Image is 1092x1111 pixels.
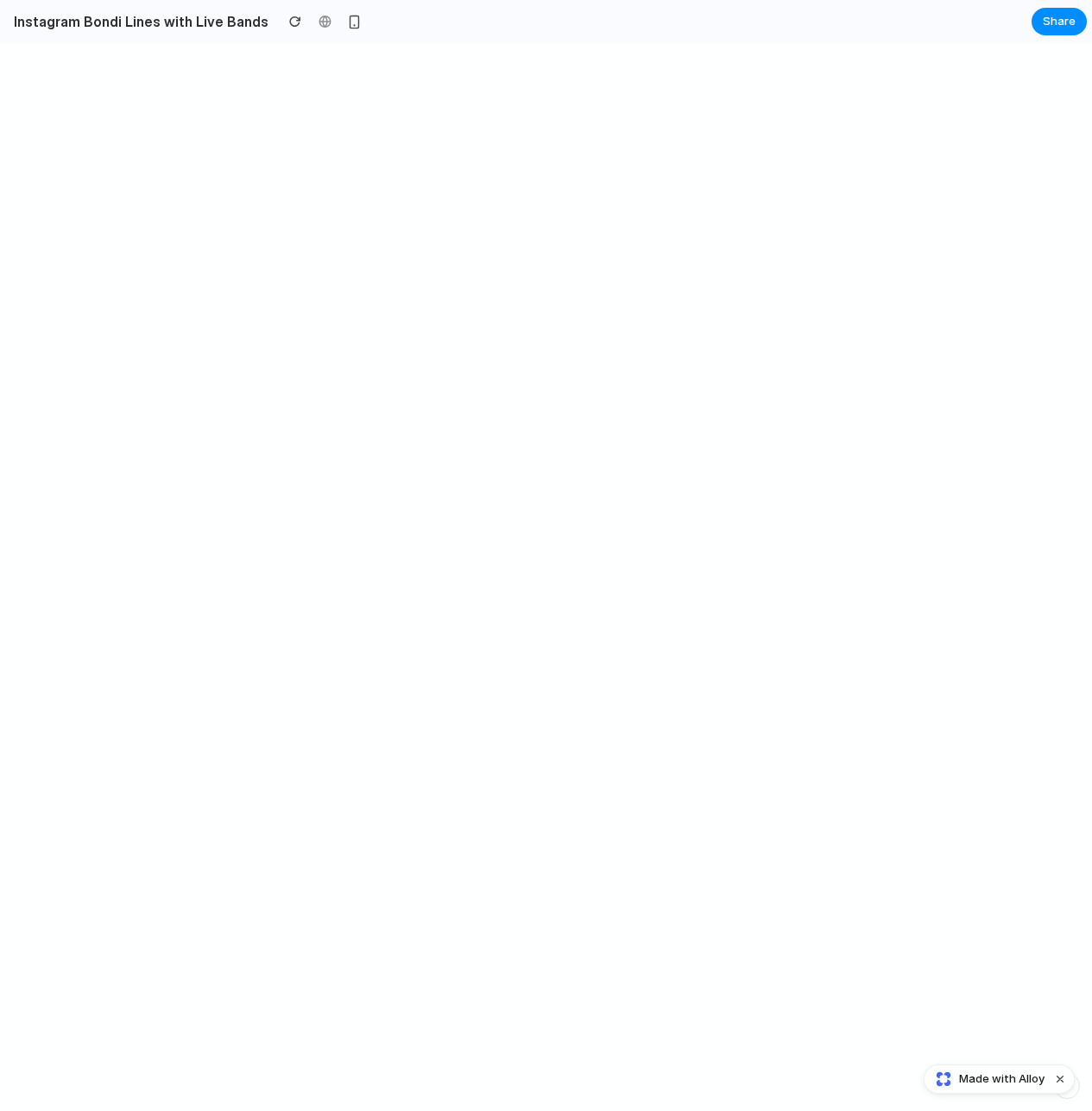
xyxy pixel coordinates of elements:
button: Share [1032,8,1087,35]
span: Made with Alloy [959,1070,1045,1088]
a: Made with Alloy [925,1070,1046,1088]
span: Share [1043,13,1076,30]
button: Dismiss watermark [1050,1069,1070,1089]
h2: Instagram Bondi Lines with Live Bands [7,11,268,32]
